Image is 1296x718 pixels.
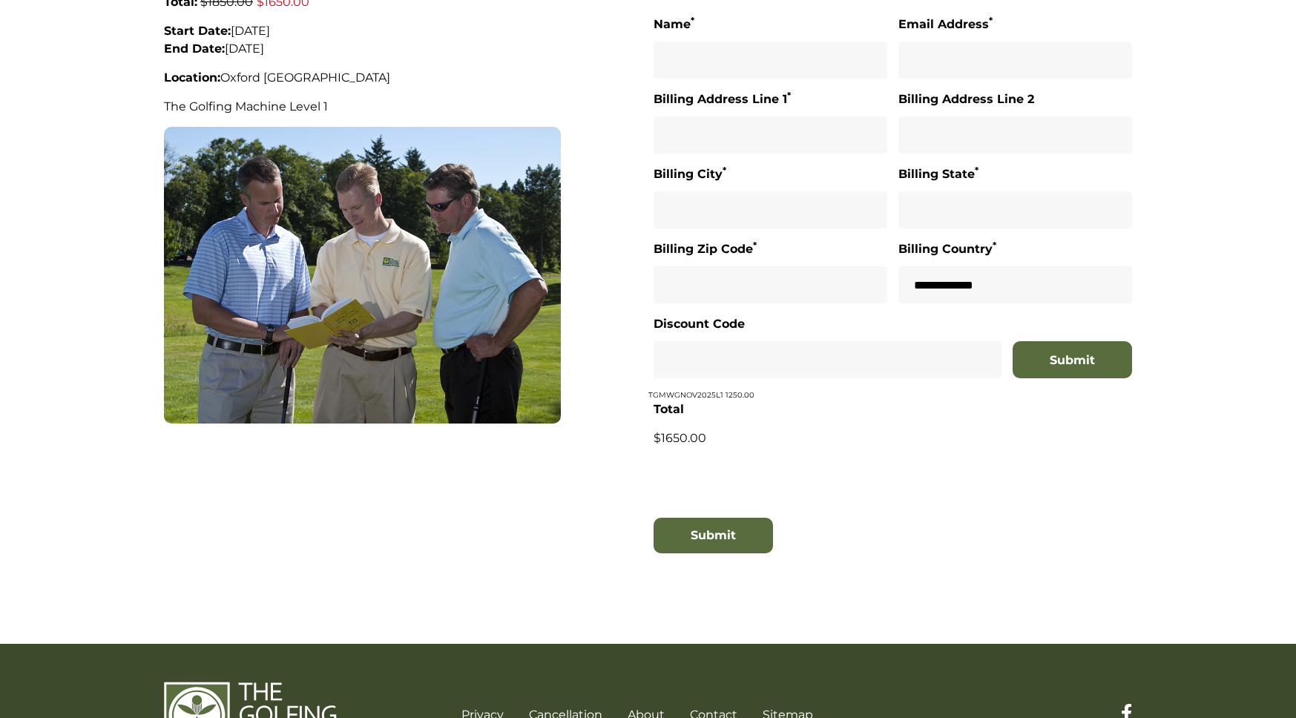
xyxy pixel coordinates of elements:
[648,314,1138,401] div: TGMWGNOV2025L1 1250.00
[654,402,684,416] strong: Total
[654,518,773,553] button: Submit
[1013,341,1132,378] button: Submit
[898,165,978,184] label: Billing State
[164,98,561,116] p: The Golfing Machine Level 1
[164,69,561,87] p: Oxford [GEOGRAPHIC_DATA]
[164,42,225,56] strong: End Date:
[898,240,996,259] label: Billing Country
[164,22,561,58] p: [DATE] [DATE]
[654,458,878,515] iframe: Widget containing checkbox for hCaptcha security challenge
[654,240,757,259] label: Billing Zip Code
[898,15,993,34] label: Email Address
[654,314,745,334] label: Discount Code
[164,24,231,38] strong: Start Date:
[654,429,1132,447] p: $1650.00
[654,90,791,109] label: Billing Address Line 1
[898,90,1034,109] label: Billing Address Line 2
[164,70,220,85] strong: Location:
[654,15,694,34] label: Name
[654,165,726,184] label: Billing City
[654,564,1132,577] iframe: Secure card payment input frame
